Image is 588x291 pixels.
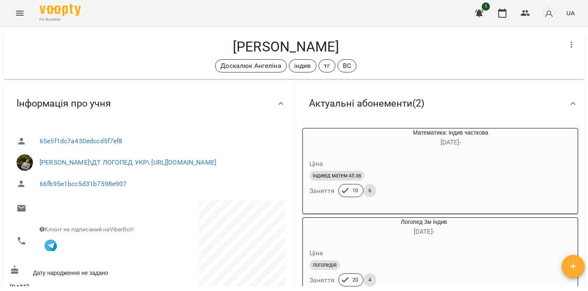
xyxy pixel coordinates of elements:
[309,172,364,179] span: індивід матем 45 хв
[543,7,555,19] img: avatar_s.png
[303,128,342,148] div: Математика: індив часткова
[563,5,578,21] button: UA
[482,2,490,11] span: 1
[16,154,33,171] img: Гончаренко Світлана Володимирівна\ДТ ЛОГОПЕД УКР\ https://us06web.zoom.us/j/81989846243
[45,240,57,252] img: Telegram
[303,218,342,237] div: Логопед 3м індив
[3,82,293,125] div: Інформація про учня
[363,187,376,194] span: 6
[215,59,287,72] div: Доскалюк Ангеліна
[342,128,559,148] div: Математика: індив часткова
[363,276,376,284] span: 4
[40,4,81,16] img: Voopty Logo
[16,97,111,110] span: Інформація про учня
[40,234,62,256] button: Клієнт підписаний на VooptyBot
[566,9,575,17] span: UA
[40,137,123,145] a: 65e5f1dc7a430edccd5f7ef8
[337,59,356,72] div: ВС
[40,17,81,22] span: For Business
[347,187,363,194] span: 10
[10,3,30,23] button: Menu
[324,61,330,71] p: тг
[342,218,506,237] div: Логопед 3м індив
[40,158,216,166] a: [PERSON_NAME]\ДТ ЛОГОПЕД УКР\ [URL][DOMAIN_NAME]
[309,247,323,259] h6: Ціна
[40,180,127,188] a: 66fb95e1bcc5d31b7598e907
[309,185,335,197] h6: Заняття
[10,38,562,55] h4: [PERSON_NAME]
[294,61,311,71] p: індив
[8,263,148,279] div: Дату народження не задано
[40,226,134,233] span: Клієнт не підписаний на ViberBot!
[343,61,351,71] p: ВС
[347,276,363,284] span: 20
[309,261,340,269] span: логопедія
[303,128,559,207] button: Математика: індив часткова[DATE]- Цінаіндивід матем 45 хвЗаняття106
[319,59,335,72] div: тг
[296,82,585,125] div: Актуальні абонементи(2)
[414,228,434,235] span: [DATE] -
[309,158,323,170] h6: Ціна
[440,138,461,146] span: [DATE] -
[309,97,424,110] span: Актуальні абонементи ( 2 )
[289,59,316,72] div: індив
[220,61,281,71] p: Доскалюк Ангеліна
[309,275,335,286] h6: Заняття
